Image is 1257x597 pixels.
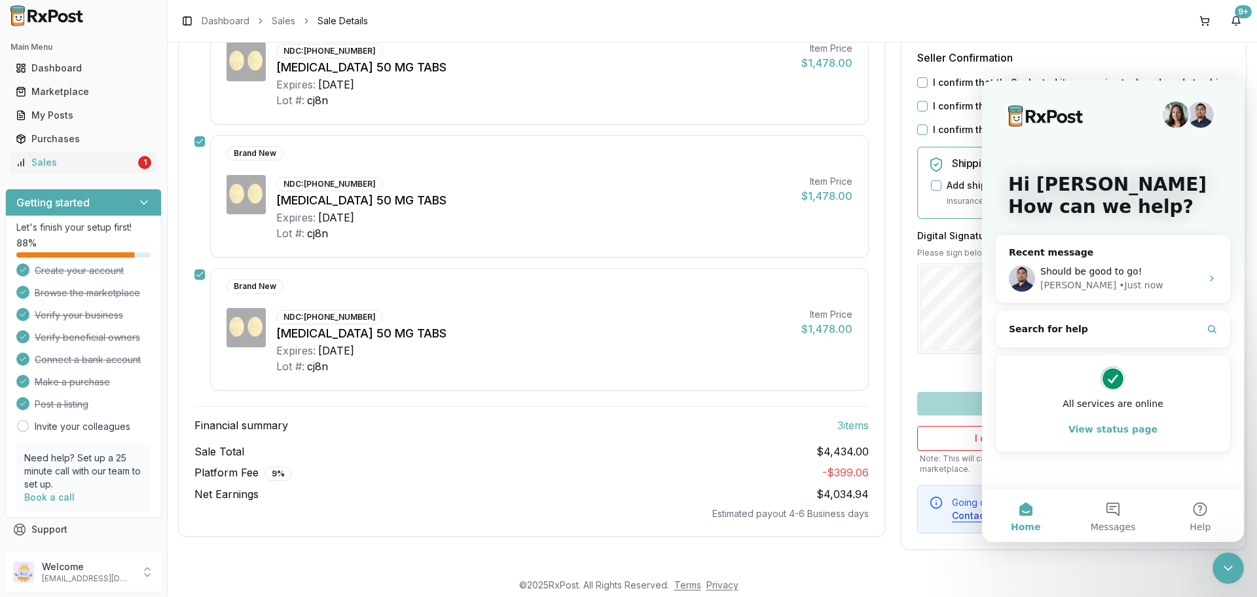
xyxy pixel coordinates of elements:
div: NDC: [PHONE_NUMBER] [276,177,383,191]
nav: breadcrumb [202,14,368,28]
button: Feedback [5,541,162,565]
div: [DATE] [318,210,354,225]
div: 9 % [264,467,292,481]
a: Invite your colleagues [35,420,130,433]
img: Tivicay 50 MG TABS [227,308,266,347]
label: Add shipping insurance for $66.51 ( 1.5 % of order value) [947,179,1200,192]
div: cj8n [307,225,328,241]
span: - $399.06 [822,466,869,479]
button: Contact support [952,509,1026,522]
img: User avatar [13,562,34,583]
h3: Digital Signature [917,229,1230,242]
h3: Seller Confirmation [917,50,1230,66]
span: Feedback [31,547,76,560]
a: Terms [674,579,701,590]
h2: Main Menu [10,42,156,52]
span: Net Earnings [194,486,259,502]
p: Let's finish your setup first! [16,221,151,234]
span: Post a listing [35,398,88,411]
button: Marketplace [5,81,162,102]
div: [DATE] [318,343,354,358]
a: Privacy [706,579,738,590]
div: [MEDICAL_DATA] 50 MG TABS [276,191,791,210]
div: NDC: [PHONE_NUMBER] [276,44,383,58]
span: Verify your business [35,309,123,322]
span: Make a purchase [35,376,110,389]
p: [EMAIL_ADDRESS][DOMAIN_NAME] [42,573,133,584]
div: My Posts [16,109,151,122]
iframe: Intercom live chat [982,81,1244,542]
div: Expires: [276,343,316,358]
span: Sale Total [194,444,244,459]
label: I confirm that all expiration dates are correct [933,123,1137,136]
label: I confirm that all 3 selected items match the listed condition [933,100,1203,113]
button: My Posts [5,105,162,126]
button: Sales1 [5,152,162,173]
img: Tivicay 50 MG TABS [227,42,266,81]
a: Purchases [10,127,156,151]
div: Item Price [801,175,852,188]
h3: Getting started [16,195,90,210]
div: Purchases [16,132,151,145]
button: Purchases [5,128,162,149]
p: Need help? Set up a 25 minute call with our team to set up. [24,452,143,491]
span: $4,434.00 [816,444,869,459]
label: I confirm that the 3 selected items are in stock and ready to ship [933,76,1224,89]
h5: Shipping Insurance [952,158,1219,168]
div: Going on vacation? Need to put items on hold for a moment? [952,496,1219,522]
p: Insurance covers loss, damage, or theft during transit. [947,195,1219,208]
a: Sales [272,14,295,28]
div: Estimated payout 4-6 Business days [194,507,869,520]
div: cj8n [307,92,328,108]
img: Tivicay 50 MG TABS [227,175,266,214]
div: Lot #: [276,92,304,108]
div: Sales [16,156,136,169]
div: cj8n [307,358,328,374]
div: Item Price [801,308,852,321]
a: My Posts [10,104,156,127]
div: $1,478.00 [801,321,852,337]
button: 9+ [1226,10,1247,31]
div: [DATE] [318,77,354,92]
div: $1,478.00 [801,188,852,204]
div: [MEDICAL_DATA] 50 MG TABS [276,58,791,77]
div: Expires: [276,210,316,225]
div: Marketplace [16,85,151,98]
button: Support [5,518,162,541]
span: Connect a bank account [35,353,141,366]
div: Expires: [276,77,316,92]
div: Dashboard [16,62,151,75]
a: Marketplace [10,80,156,104]
p: Note: This will cancel the sale and automatically remove these items from the marketplace. [917,453,1230,474]
div: $1,478.00 [801,55,852,71]
a: Dashboard [10,56,156,80]
span: Browse the marketplace [35,286,140,299]
div: 9+ [1235,5,1252,18]
span: Financial summary [194,417,288,433]
img: RxPost Logo [5,5,89,26]
span: 3 item s [837,417,869,433]
span: $4,034.94 [816,488,869,501]
div: Lot #: [276,225,304,241]
button: Dashboard [5,58,162,79]
span: Sale Details [318,14,368,28]
div: Lot #: [276,358,304,374]
a: Sales1 [10,151,156,174]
